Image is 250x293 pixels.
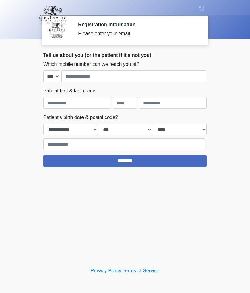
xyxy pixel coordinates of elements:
[121,268,123,273] a: |
[123,268,159,273] a: Terms of Service
[48,22,66,40] img: Agent Avatar
[43,114,118,121] label: Patient's birth date & postal code?
[37,5,68,24] img: Aesthetic Surgery Centre, PLLC Logo
[43,61,139,68] label: Which mobile number can we reach you at?
[91,268,122,273] a: Privacy Policy
[43,87,97,95] label: Patient first & last name:
[43,52,207,58] h2: Tell us about you (or the patient if it's not you)
[78,30,198,37] div: Please enter your email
